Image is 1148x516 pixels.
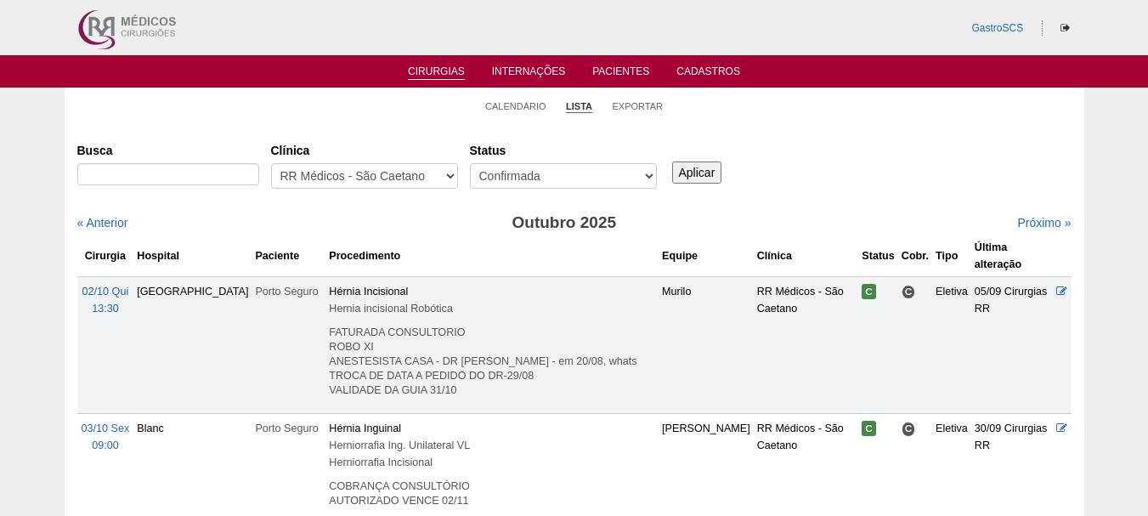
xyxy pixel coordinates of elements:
a: Exportar [612,100,663,112]
th: Tipo [932,235,971,277]
a: 03/10 Sex 09:00 [82,422,130,451]
th: Cirurgia [77,235,134,277]
a: Calendário [485,100,546,112]
input: Digite os termos que você deseja procurar. [77,163,259,185]
span: 09:00 [92,439,119,451]
a: Cadastros [676,65,740,82]
p: FATURADA CONSULTORIO ROBO XI ANESTESISTA CASA - DR [PERSON_NAME] - em 20/08, whats TROCA DE DATA ... [329,326,655,398]
td: Eletiva [932,276,971,413]
th: Última alteração [971,235,1054,277]
span: Consultório [902,422,916,436]
div: Herniorrafia Ing. Unilateral VL [329,437,655,454]
a: Cirurgias [408,65,465,80]
span: 02/10 Qui [82,286,129,298]
label: Status [470,142,657,159]
p: COBRANÇA CONSULTÓRIO AUTORIZADO VENCE 02/11 [329,479,655,508]
a: « Anterior [77,216,128,230]
th: Cobr. [898,235,932,277]
span: 13:30 [92,303,119,315]
td: RR Médicos - São Caetano [754,276,859,413]
a: 02/10 Qui 13:30 [82,286,129,315]
div: Herniorrafia Incisional [329,454,655,471]
span: Confirmada [862,284,876,299]
td: Hérnia Incisional [325,276,659,413]
a: Lista [566,100,592,113]
a: Pacientes [592,65,649,82]
a: GastroSCS [971,22,1023,34]
th: Hospital [133,235,252,277]
th: Procedimento [325,235,659,277]
th: Clínica [754,235,859,277]
td: 05/09 Cirurgias RR [971,276,1054,413]
input: Aplicar [672,162,722,184]
div: Porto Seguro [255,283,322,300]
th: Status [858,235,898,277]
a: Internações [492,65,566,82]
td: Murilo [659,276,754,413]
a: Próximo » [1017,216,1071,230]
a: Editar [1056,286,1067,298]
th: Equipe [659,235,754,277]
label: Busca [77,142,259,159]
a: Editar [1056,422,1067,434]
span: Consultório [902,285,916,299]
h3: Outubro 2025 [315,211,812,235]
td: [GEOGRAPHIC_DATA] [133,276,252,413]
span: Confirmada [862,421,876,436]
th: Paciente [252,235,325,277]
i: Sair [1060,23,1070,33]
label: Clínica [271,142,458,159]
div: Hernia incisional Robótica [329,300,655,317]
span: 03/10 Sex [82,422,130,434]
div: Porto Seguro [255,420,322,437]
